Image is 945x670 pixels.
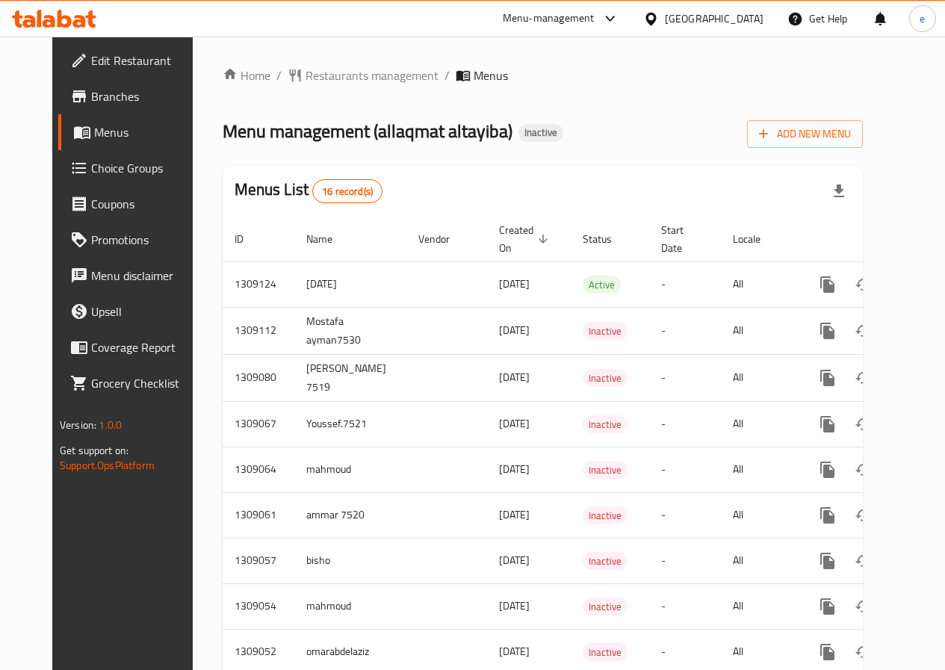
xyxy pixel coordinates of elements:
span: Coverage Report [91,338,198,356]
td: mahmoud [294,447,406,492]
a: Menu disclaimer [58,258,210,294]
div: Inactive [518,124,563,142]
td: - [649,401,721,447]
div: Menu-management [503,10,595,28]
a: Choice Groups [58,150,210,186]
a: Upsell [58,294,210,329]
td: - [649,261,721,307]
button: more [810,360,846,396]
span: [DATE] [499,596,530,615]
td: All [721,492,798,538]
h2: Menus List [235,179,382,203]
a: Coupons [58,186,210,222]
span: Inactive [583,644,628,661]
td: Youssef.7521 [294,401,406,447]
td: 1309080 [223,354,294,401]
div: Inactive [583,461,628,479]
td: 1309057 [223,538,294,583]
span: [DATE] [499,320,530,340]
div: Export file [821,173,857,209]
td: All [721,583,798,629]
span: Inactive [583,598,628,615]
span: Inactive [583,323,628,340]
button: more [810,452,846,488]
span: [DATE] [499,274,530,294]
td: All [721,307,798,354]
td: Mostafa ayman7530 [294,307,406,354]
button: more [810,313,846,349]
span: Coupons [91,195,198,213]
span: Version: [60,415,96,435]
button: more [810,589,846,624]
td: 1309064 [223,447,294,492]
a: Home [223,66,270,84]
span: [DATE] [499,414,530,433]
span: ID [235,230,263,248]
td: - [649,447,721,492]
div: [GEOGRAPHIC_DATA] [665,10,763,27]
span: Name [306,230,352,248]
button: more [810,543,846,579]
nav: breadcrumb [223,66,863,84]
div: Active [583,276,621,294]
span: Branches [91,87,198,105]
div: Inactive [583,552,628,570]
button: more [810,406,846,442]
span: Upsell [91,303,198,320]
button: Change Status [846,497,882,533]
a: Branches [58,78,210,114]
a: Edit Restaurant [58,43,210,78]
span: Menus [94,123,198,141]
span: [DATE] [499,505,530,524]
td: ammar 7520 [294,492,406,538]
span: 16 record(s) [313,184,382,199]
a: Coverage Report [58,329,210,365]
span: Inactive [583,462,628,479]
td: - [649,354,721,401]
td: 1309112 [223,307,294,354]
div: Total records count [312,179,382,203]
span: Get support on: [60,441,128,460]
span: [DATE] [499,550,530,570]
td: mahmoud [294,583,406,629]
span: Status [583,230,631,248]
button: more [810,634,846,670]
button: more [810,497,846,533]
td: 1309124 [223,261,294,307]
td: All [721,261,798,307]
span: 1.0.0 [99,415,122,435]
span: Menu disclaimer [91,267,198,285]
a: Menus [58,114,210,150]
span: Menus [474,66,508,84]
td: 1309067 [223,401,294,447]
td: - [649,583,721,629]
span: Edit Restaurant [91,52,198,69]
td: All [721,354,798,401]
button: Change Status [846,634,882,670]
div: Inactive [583,369,628,387]
span: Locale [733,230,780,248]
td: [DATE] [294,261,406,307]
button: Change Status [846,406,882,442]
button: Change Status [846,360,882,396]
td: [PERSON_NAME] 7519 [294,354,406,401]
div: Inactive [583,322,628,340]
span: Add New Menu [759,125,851,143]
span: Vendor [418,230,469,248]
td: All [721,401,798,447]
button: Change Status [846,589,882,624]
td: - [649,538,721,583]
span: [DATE] [499,367,530,387]
td: 1309061 [223,492,294,538]
span: Start Date [661,221,703,257]
a: Restaurants management [288,66,439,84]
td: All [721,538,798,583]
a: Support.OpsPlatform [60,456,155,475]
span: [DATE] [499,642,530,661]
a: Grocery Checklist [58,365,210,401]
button: Change Status [846,313,882,349]
td: All [721,447,798,492]
span: Inactive [583,507,628,524]
button: Change Status [846,452,882,488]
